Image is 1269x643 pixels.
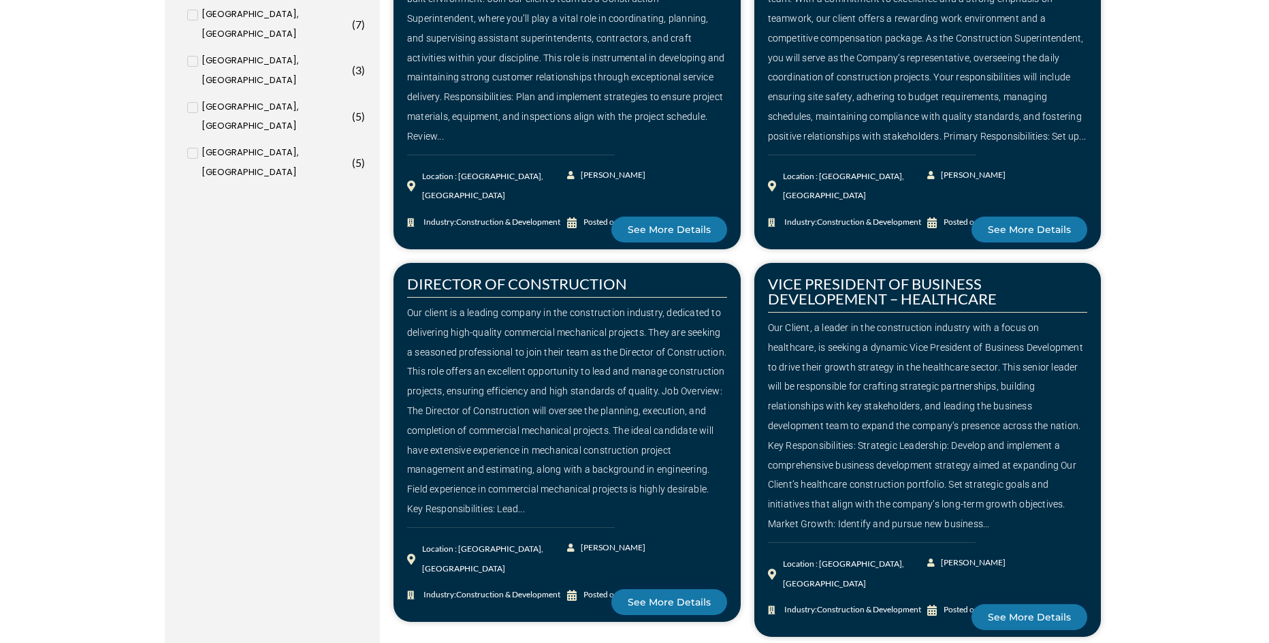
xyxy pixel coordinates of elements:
[971,217,1087,242] a: See More Details
[783,554,928,594] div: Location : [GEOGRAPHIC_DATA], [GEOGRAPHIC_DATA]
[352,18,355,31] span: (
[628,225,711,234] span: See More Details
[355,110,362,123] span: 5
[577,166,645,185] span: [PERSON_NAME]
[937,553,1006,573] span: [PERSON_NAME]
[202,5,349,44] span: [GEOGRAPHIC_DATA], [GEOGRAPHIC_DATA]
[407,275,627,293] a: DIRECTOR OF CONSTRUCTION
[362,156,365,169] span: )
[927,166,1007,185] a: [PERSON_NAME]
[352,110,355,123] span: (
[611,217,727,242] a: See More Details
[577,538,645,558] span: [PERSON_NAME]
[971,604,1087,630] a: See More Details
[352,156,355,169] span: (
[768,318,1088,534] div: Our Client, a leader in the construction industry with a focus on healthcare, is seeking a dynami...
[407,303,727,519] div: Our client is a leading company in the construction industry, dedicated to delivering high-qualit...
[202,143,349,183] span: [GEOGRAPHIC_DATA], [GEOGRAPHIC_DATA]
[355,156,362,169] span: 5
[988,612,1071,622] span: See More Details
[628,597,711,607] span: See More Details
[355,63,362,76] span: 3
[202,51,349,91] span: [GEOGRAPHIC_DATA], [GEOGRAPHIC_DATA]
[611,589,727,615] a: See More Details
[768,275,997,308] a: VICE PRESIDENT OF BUSINESS DEVELOPEMENT – HEALTHCARE
[352,63,355,76] span: (
[422,539,567,579] div: Location : [GEOGRAPHIC_DATA], [GEOGRAPHIC_DATA]
[362,63,365,76] span: )
[202,97,349,137] span: [GEOGRAPHIC_DATA], [GEOGRAPHIC_DATA]
[567,538,647,558] a: [PERSON_NAME]
[988,225,1071,234] span: See More Details
[567,166,647,185] a: [PERSON_NAME]
[362,110,365,123] span: )
[355,18,362,31] span: 7
[783,167,928,206] div: Location : [GEOGRAPHIC_DATA], [GEOGRAPHIC_DATA]
[937,166,1006,185] span: [PERSON_NAME]
[362,18,365,31] span: )
[422,167,567,206] div: Location : [GEOGRAPHIC_DATA], [GEOGRAPHIC_DATA]
[927,553,1007,573] a: [PERSON_NAME]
